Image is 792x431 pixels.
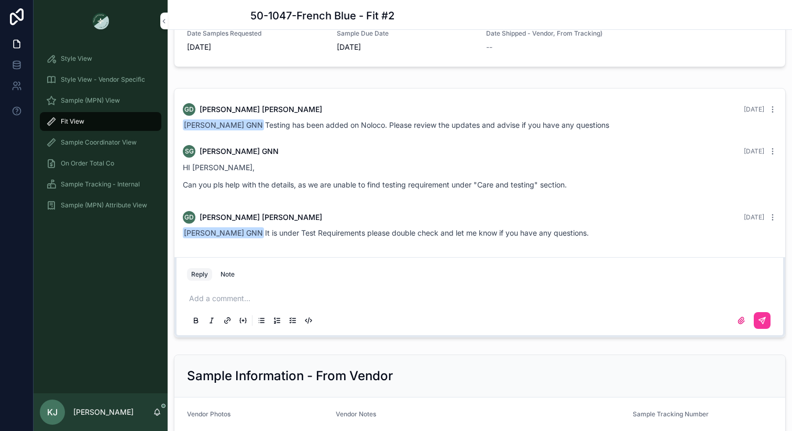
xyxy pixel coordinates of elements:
p: [PERSON_NAME] [73,407,134,417]
span: [DATE] [744,213,764,221]
span: [PERSON_NAME] GNN [183,227,264,238]
span: Vendor Notes [336,410,376,418]
span: [DATE] [187,42,324,52]
span: [DATE] [744,105,764,113]
span: Testing has been added on Noloco. Please review the updates and advise if you have any questions [183,120,609,129]
span: Fit View [61,117,84,126]
span: -- [486,42,492,52]
span: KJ [47,406,58,418]
span: GD [184,213,194,222]
span: Sample Tracking - Internal [61,180,140,189]
span: [DATE] [744,147,764,155]
span: Sample (MPN) Attribute View [61,201,147,209]
a: Style View [40,49,161,68]
a: Style View - Vendor Specific [40,70,161,89]
h1: 50-1047-French Blue - Fit #2 [250,8,394,23]
span: GD [184,105,194,114]
span: SG [185,147,194,156]
span: On Order Total Co [61,159,114,168]
span: Sample Tracking Number [633,410,709,418]
p: HI [PERSON_NAME], [183,162,777,173]
span: Style View - Vendor Specific [61,75,145,84]
img: App logo [92,13,109,29]
span: Date Samples Requested [187,29,324,38]
a: Sample (MPN) View [40,91,161,110]
span: [PERSON_NAME] GNN [183,119,264,130]
span: [DATE] [337,42,474,52]
span: [PERSON_NAME] GNN [200,146,279,157]
button: Reply [187,268,212,281]
span: Sample Coordinator View [61,138,137,147]
span: [PERSON_NAME] [PERSON_NAME] [200,104,322,115]
a: Fit View [40,112,161,131]
a: Sample Coordinator View [40,133,161,152]
span: [PERSON_NAME] [PERSON_NAME] [200,212,322,223]
div: Note [221,270,235,279]
a: Sample (MPN) Attribute View [40,196,161,215]
span: Sample Due Date [337,29,474,38]
a: Sample Tracking - Internal [40,175,161,194]
button: Note [216,268,239,281]
a: On Order Total Co [40,154,161,173]
span: Style View [61,54,92,63]
span: Vendor Photos [187,410,230,418]
span: It is under Test Requirements please double check and let me know if you have any questions. [183,228,589,237]
h2: Sample Information - From Vendor [187,368,393,384]
span: Sample (MPN) View [61,96,120,105]
span: Date Shipped - Vendor, From Tracking) [486,29,623,38]
div: scrollable content [34,42,168,228]
p: Can you pls help with the details, as we are unable to find testing requirement under "Care and t... [183,179,777,190]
